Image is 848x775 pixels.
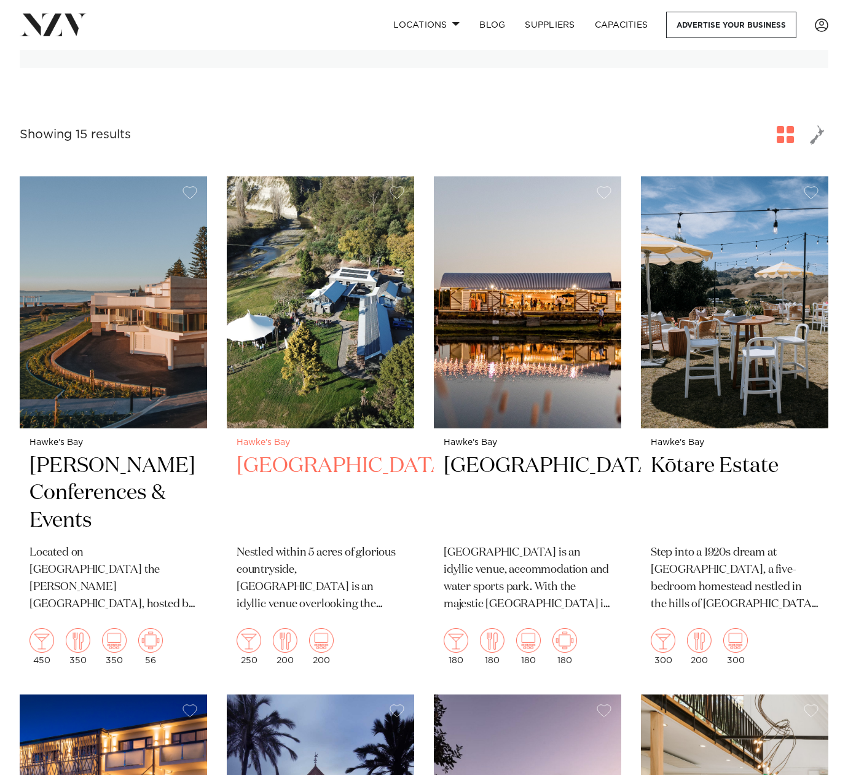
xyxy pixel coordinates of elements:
div: 200 [273,628,297,665]
div: 180 [552,628,577,665]
small: Hawke's Bay [651,438,819,447]
div: Showing 15 results [20,125,131,144]
a: Hawke's Bay [GEOGRAPHIC_DATA] [GEOGRAPHIC_DATA] is an idyllic venue, accommodation and water spor... [434,176,621,674]
div: 250 [237,628,261,665]
div: 300 [723,628,748,665]
div: 350 [102,628,127,665]
img: cocktail.png [29,628,54,653]
a: Advertise your business [666,12,796,38]
a: Capacities [585,12,658,38]
div: 180 [444,628,468,665]
h2: [GEOGRAPHIC_DATA] [444,452,611,535]
div: 200 [687,628,712,665]
img: meeting.png [552,628,577,653]
small: Hawke's Bay [237,438,404,447]
a: Hawke's Bay [GEOGRAPHIC_DATA] Nestled within 5 acres of glorious countryside, [GEOGRAPHIC_DATA] i... [227,176,414,674]
div: 450 [29,628,54,665]
h2: [GEOGRAPHIC_DATA] [237,452,404,535]
p: Step into a 1920s dream at [GEOGRAPHIC_DATA], a five-bedroom homestead nestled in the hills of [G... [651,545,819,613]
a: BLOG [469,12,515,38]
div: 200 [309,628,334,665]
small: Hawke's Bay [444,438,611,447]
img: nzv-logo.png [20,14,87,36]
div: 56 [138,628,163,665]
img: theatre.png [102,628,127,653]
img: theatre.png [723,628,748,653]
img: dining.png [273,628,297,653]
a: SUPPLIERS [515,12,584,38]
img: dining.png [480,628,504,653]
div: 180 [516,628,541,665]
div: 350 [66,628,90,665]
a: Hawke's Bay [PERSON_NAME] Conferences & Events Located on [GEOGRAPHIC_DATA] the [PERSON_NAME][GEO... [20,176,207,674]
img: cocktail.png [444,628,468,653]
a: Locations [383,12,469,38]
div: 300 [651,628,675,665]
img: dining.png [66,628,90,653]
img: theatre.png [309,628,334,653]
h2: Kōtare Estate [651,452,819,535]
img: dining.png [687,628,712,653]
img: meeting.png [138,628,163,653]
div: 180 [480,628,504,665]
img: cocktail.png [651,628,675,653]
img: cocktail.png [237,628,261,653]
p: Nestled within 5 acres of glorious countryside, [GEOGRAPHIC_DATA] is an idyllic venue overlooking... [237,545,404,613]
img: theatre.png [516,628,541,653]
p: Located on [GEOGRAPHIC_DATA] the [PERSON_NAME][GEOGRAPHIC_DATA], hosted by [PERSON_NAME] Conferen... [29,545,197,613]
p: [GEOGRAPHIC_DATA] is an idyllic venue, accommodation and water sports park. With the majestic [GE... [444,545,611,613]
small: Hawke's Bay [29,438,197,447]
h2: [PERSON_NAME] Conferences & Events [29,452,197,535]
a: Hawke's Bay Kōtare Estate Step into a 1920s dream at [GEOGRAPHIC_DATA], a five-bedroom homestead ... [641,176,828,674]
